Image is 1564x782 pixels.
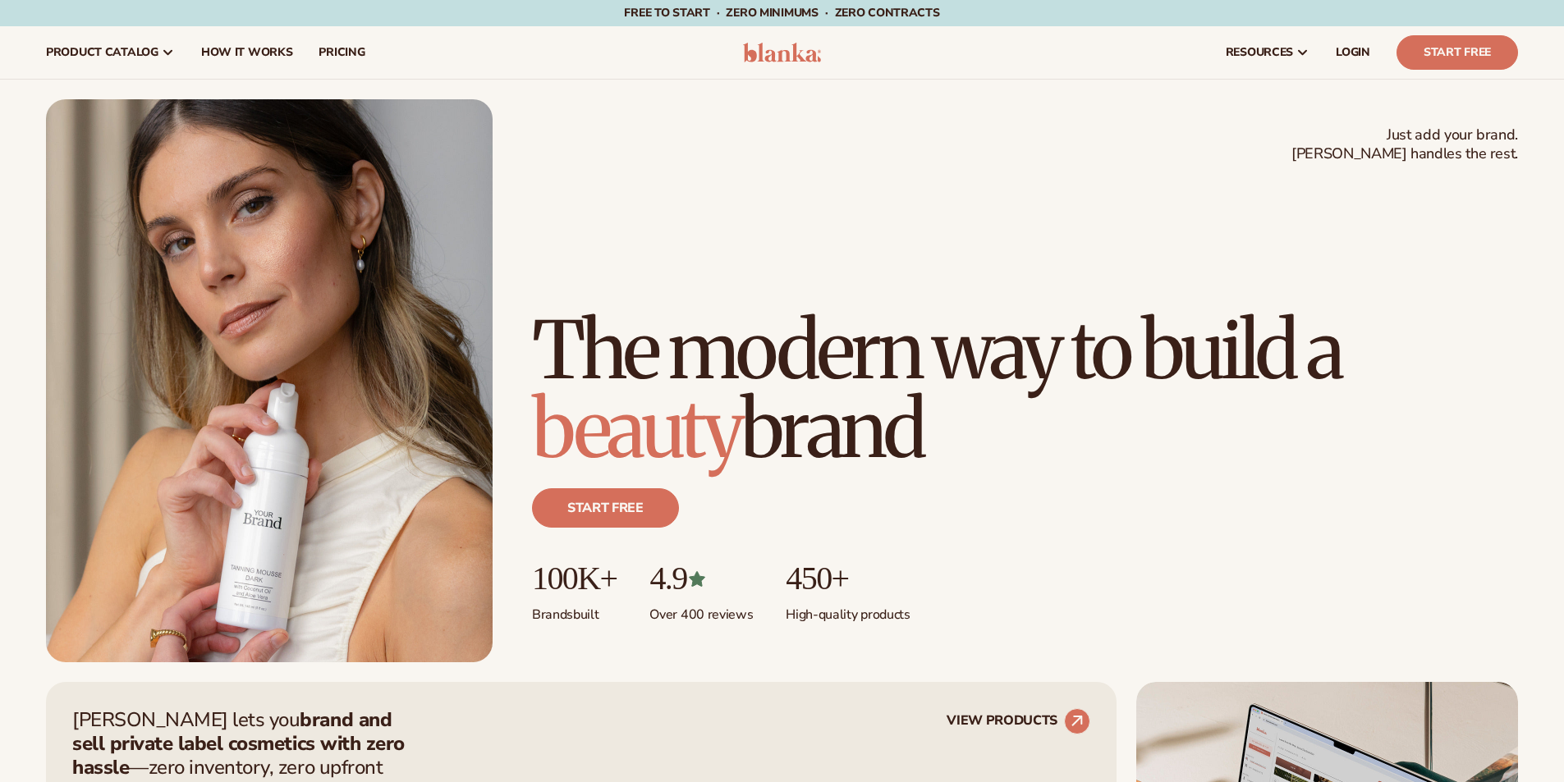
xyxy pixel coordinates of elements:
p: Over 400 reviews [649,597,753,624]
p: 450+ [786,560,910,597]
h1: The modern way to build a brand [532,311,1518,469]
img: Female holding tanning mousse. [46,99,493,662]
a: product catalog [33,26,188,79]
span: resources [1226,46,1293,59]
p: High-quality products [786,597,910,624]
span: Free to start · ZERO minimums · ZERO contracts [624,5,939,21]
a: Start free [532,488,679,528]
a: LOGIN [1323,26,1383,79]
p: 100K+ [532,560,617,597]
span: pricing [319,46,365,59]
a: Start Free [1397,35,1518,70]
span: beauty [532,380,741,478]
p: Brands built [532,597,617,624]
span: Just add your brand. [PERSON_NAME] handles the rest. [1291,126,1518,164]
a: How It Works [188,26,306,79]
span: How It Works [201,46,293,59]
a: pricing [305,26,378,79]
p: 4.9 [649,560,753,597]
a: VIEW PRODUCTS [947,708,1090,734]
strong: brand and sell private label cosmetics with zero hassle [72,707,405,780]
a: resources [1213,26,1323,79]
span: LOGIN [1336,46,1370,59]
img: logo [743,43,821,62]
span: product catalog [46,46,158,59]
